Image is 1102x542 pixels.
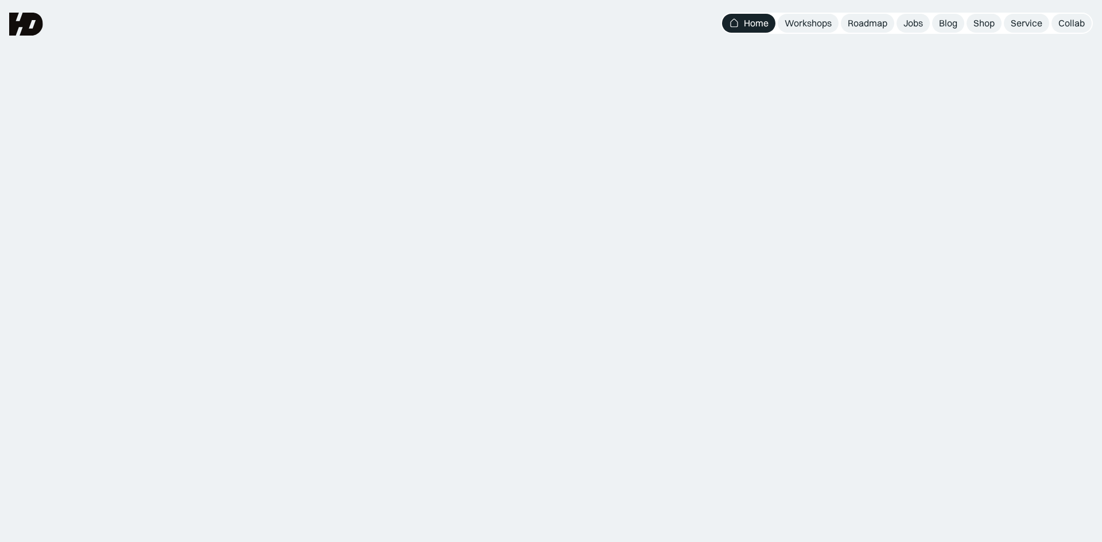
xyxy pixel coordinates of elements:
[903,17,923,29] div: Jobs
[939,17,957,29] div: Blog
[897,14,930,33] a: Jobs
[973,17,995,29] div: Shop
[722,14,775,33] a: Home
[848,17,887,29] div: Roadmap
[744,17,769,29] div: Home
[1011,17,1042,29] div: Service
[785,17,832,29] div: Workshops
[932,14,964,33] a: Blog
[1058,17,1085,29] div: Collab
[967,14,1002,33] a: Shop
[1004,14,1049,33] a: Service
[841,14,894,33] a: Roadmap
[778,14,839,33] a: Workshops
[1051,14,1092,33] a: Collab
